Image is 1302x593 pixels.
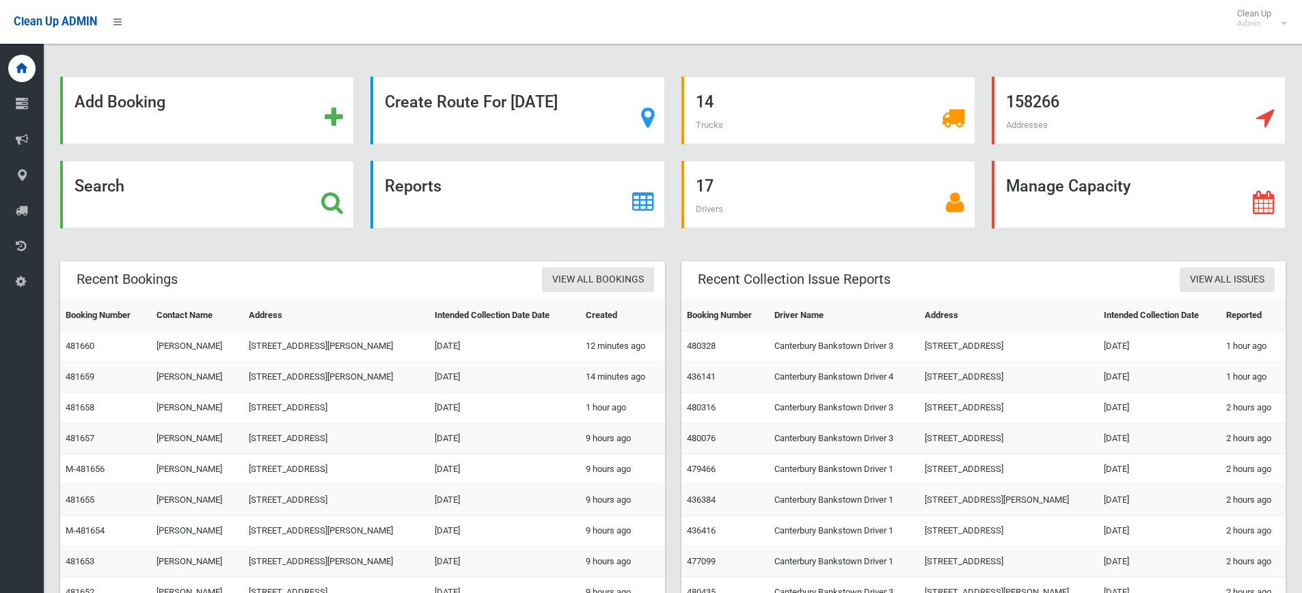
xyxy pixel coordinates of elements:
[151,393,243,423] td: [PERSON_NAME]
[919,516,1098,546] td: [STREET_ADDRESS]
[1221,546,1286,577] td: 2 hours ago
[243,393,429,423] td: [STREET_ADDRESS]
[696,176,714,196] strong: 17
[769,546,919,577] td: Canterbury Bankstown Driver 1
[681,300,769,331] th: Booking Number
[14,15,97,28] span: Clean Up ADMIN
[74,92,165,111] strong: Add Booking
[429,331,580,362] td: [DATE]
[687,464,716,474] a: 479466
[919,362,1098,393] td: [STREET_ADDRESS]
[580,546,665,577] td: 9 hours ago
[681,161,975,228] a: 17 Drivers
[151,485,243,516] td: [PERSON_NAME]
[992,77,1286,144] a: 158266 Addresses
[769,423,919,454] td: Canterbury Bankstown Driver 3
[580,516,665,546] td: 9 hours ago
[919,423,1098,454] td: [STREET_ADDRESS]
[580,300,665,331] th: Created
[1098,546,1221,577] td: [DATE]
[919,300,1098,331] th: Address
[769,516,919,546] td: Canterbury Bankstown Driver 1
[66,495,94,505] a: 481655
[919,454,1098,485] td: [STREET_ADDRESS]
[370,161,664,228] a: Reports
[1230,8,1285,29] span: Clean Up
[1006,120,1048,130] span: Addresses
[1006,176,1130,196] strong: Manage Capacity
[542,267,654,293] a: View All Bookings
[385,92,558,111] strong: Create Route For [DATE]
[151,300,243,331] th: Contact Name
[919,485,1098,516] td: [STREET_ADDRESS][PERSON_NAME]
[687,341,716,351] a: 480328
[66,341,94,351] a: 481660
[1098,516,1221,546] td: [DATE]
[1098,423,1221,454] td: [DATE]
[696,204,723,214] span: Drivers
[1098,331,1221,362] td: [DATE]
[1098,393,1221,423] td: [DATE]
[681,77,975,144] a: 14 Trucks
[1237,18,1271,29] small: Admin
[243,300,429,331] th: Address
[992,161,1286,228] a: Manage Capacity
[769,362,919,393] td: Canterbury Bankstown Driver 4
[243,516,429,546] td: [STREET_ADDRESS][PERSON_NAME]
[1221,362,1286,393] td: 1 hour ago
[687,433,716,443] a: 480076
[243,423,429,454] td: [STREET_ADDRESS]
[151,362,243,393] td: [PERSON_NAME]
[1221,393,1286,423] td: 2 hours ago
[1221,454,1286,485] td: 2 hours ago
[769,454,919,485] td: Canterbury Bankstown Driver 1
[1098,485,1221,516] td: [DATE]
[243,546,429,577] td: [STREET_ADDRESS][PERSON_NAME]
[60,300,151,331] th: Booking Number
[429,516,580,546] td: [DATE]
[74,176,124,196] strong: Search
[769,485,919,516] td: Canterbury Bankstown Driver 1
[429,362,580,393] td: [DATE]
[60,161,354,228] a: Search
[696,120,723,130] span: Trucks
[385,176,442,196] strong: Reports
[1221,423,1286,454] td: 2 hours ago
[1221,516,1286,546] td: 2 hours ago
[681,266,907,293] header: Recent Collection Issue Reports
[1221,485,1286,516] td: 2 hours ago
[580,454,665,485] td: 9 hours ago
[919,393,1098,423] td: [STREET_ADDRESS]
[580,485,665,516] td: 9 hours ago
[60,266,194,293] header: Recent Bookings
[1098,454,1221,485] td: [DATE]
[429,454,580,485] td: [DATE]
[580,362,665,393] td: 14 minutes ago
[243,454,429,485] td: [STREET_ADDRESS]
[243,362,429,393] td: [STREET_ADDRESS][PERSON_NAME]
[769,300,919,331] th: Driver Name
[1221,300,1286,331] th: Reported
[687,525,716,536] a: 436416
[66,402,94,412] a: 481658
[919,546,1098,577] td: [STREET_ADDRESS]
[580,393,665,423] td: 1 hour ago
[66,371,94,382] a: 481659
[687,556,716,566] a: 477099
[66,464,105,474] a: M-481656
[919,331,1098,362] td: [STREET_ADDRESS]
[243,331,429,362] td: [STREET_ADDRESS][PERSON_NAME]
[1180,267,1275,293] a: View All Issues
[429,393,580,423] td: [DATE]
[151,454,243,485] td: [PERSON_NAME]
[580,331,665,362] td: 12 minutes ago
[687,371,716,382] a: 436141
[769,331,919,362] td: Canterbury Bankstown Driver 3
[66,556,94,566] a: 481653
[1221,331,1286,362] td: 1 hour ago
[66,525,105,536] a: M-481654
[429,423,580,454] td: [DATE]
[429,300,580,331] th: Intended Collection Date Date
[151,331,243,362] td: [PERSON_NAME]
[66,433,94,443] a: 481657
